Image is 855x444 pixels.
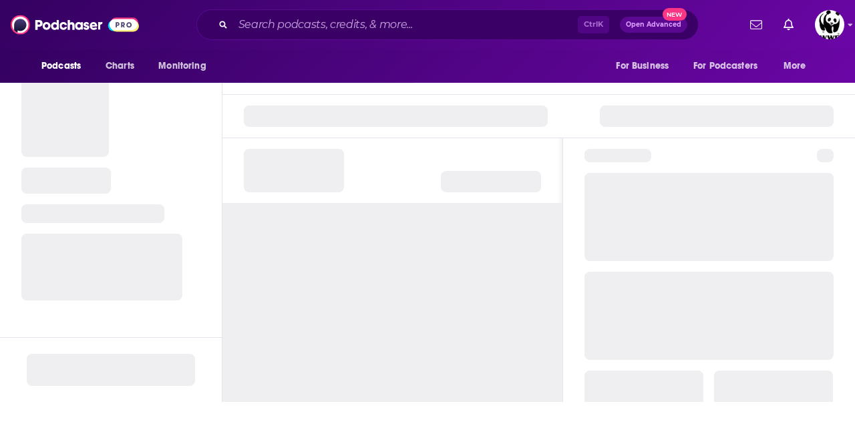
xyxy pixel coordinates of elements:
span: New [663,8,687,21]
span: Podcasts [41,57,81,75]
span: Charts [106,57,134,75]
button: Show profile menu [815,10,844,39]
span: Logged in as MXA_Team [815,10,844,39]
span: For Podcasters [693,57,757,75]
button: Open AdvancedNew [620,17,687,33]
input: Search podcasts, credits, & more... [233,14,578,35]
a: Charts [97,53,142,79]
a: Show notifications dropdown [778,13,799,36]
span: For Business [616,57,669,75]
div: Search podcasts, credits, & more... [196,9,699,40]
span: Open Advanced [626,21,681,28]
span: Monitoring [158,57,206,75]
button: open menu [607,53,685,79]
img: Podchaser - Follow, Share and Rate Podcasts [11,12,139,37]
button: open menu [685,53,777,79]
img: User Profile [815,10,844,39]
span: More [784,57,806,75]
button: open menu [32,53,98,79]
button: open menu [774,53,823,79]
span: Ctrl K [578,16,609,33]
a: Show notifications dropdown [745,13,767,36]
button: open menu [149,53,223,79]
